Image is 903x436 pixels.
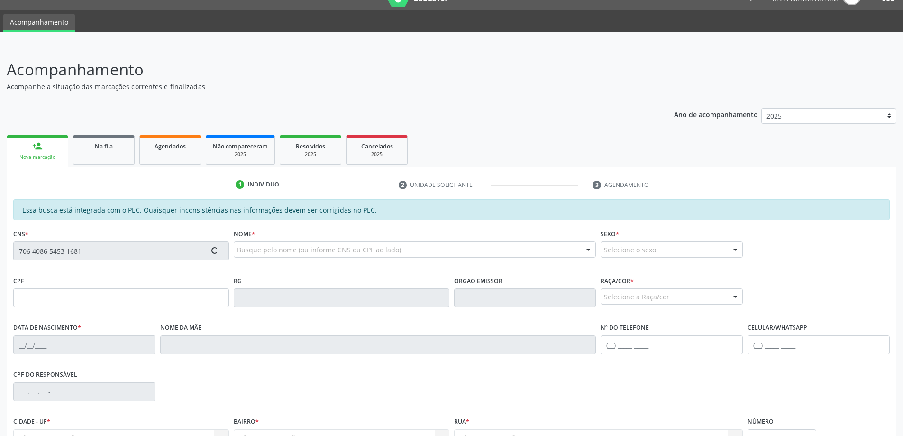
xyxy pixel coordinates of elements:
[13,154,62,161] div: Nova marcação
[296,142,325,150] span: Resolvidos
[287,151,334,158] div: 2025
[604,292,669,302] span: Selecione a Raça/cor
[604,245,656,255] span: Selecione o sexo
[234,274,242,288] label: RG
[13,368,77,382] label: CPF do responsável
[160,321,201,335] label: Nome da mãe
[674,108,758,120] p: Ano de acompanhamento
[748,415,774,429] label: Número
[601,227,619,241] label: Sexo
[13,321,81,335] label: Data de nascimento
[7,58,629,82] p: Acompanhamento
[13,274,24,288] label: CPF
[454,415,469,429] label: Rua
[95,142,113,150] span: Na fila
[237,245,401,255] span: Busque pelo nome (ou informe CNS ou CPF ao lado)
[353,151,401,158] div: 2025
[234,415,259,429] label: Bairro
[7,82,629,92] p: Acompanhe a situação das marcações correntes e finalizadas
[3,14,75,32] a: Acompanhamento
[601,274,634,288] label: Raça/cor
[361,142,393,150] span: Cancelados
[748,335,890,354] input: (__) _____-_____
[213,142,268,150] span: Não compareceram
[247,180,279,189] div: Indivíduo
[748,321,807,335] label: Celular/WhatsApp
[155,142,186,150] span: Agendados
[601,321,649,335] label: Nº do Telefone
[236,180,244,189] div: 1
[13,227,28,241] label: CNS
[13,199,890,220] div: Essa busca está integrada com o PEC. Quaisquer inconsistências nas informações devem ser corrigid...
[213,151,268,158] div: 2025
[32,141,43,151] div: person_add
[234,227,255,241] label: Nome
[454,274,502,288] label: Órgão emissor
[601,335,743,354] input: (__) _____-_____
[13,335,155,354] input: __/__/____
[13,382,155,401] input: ___.___.___-__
